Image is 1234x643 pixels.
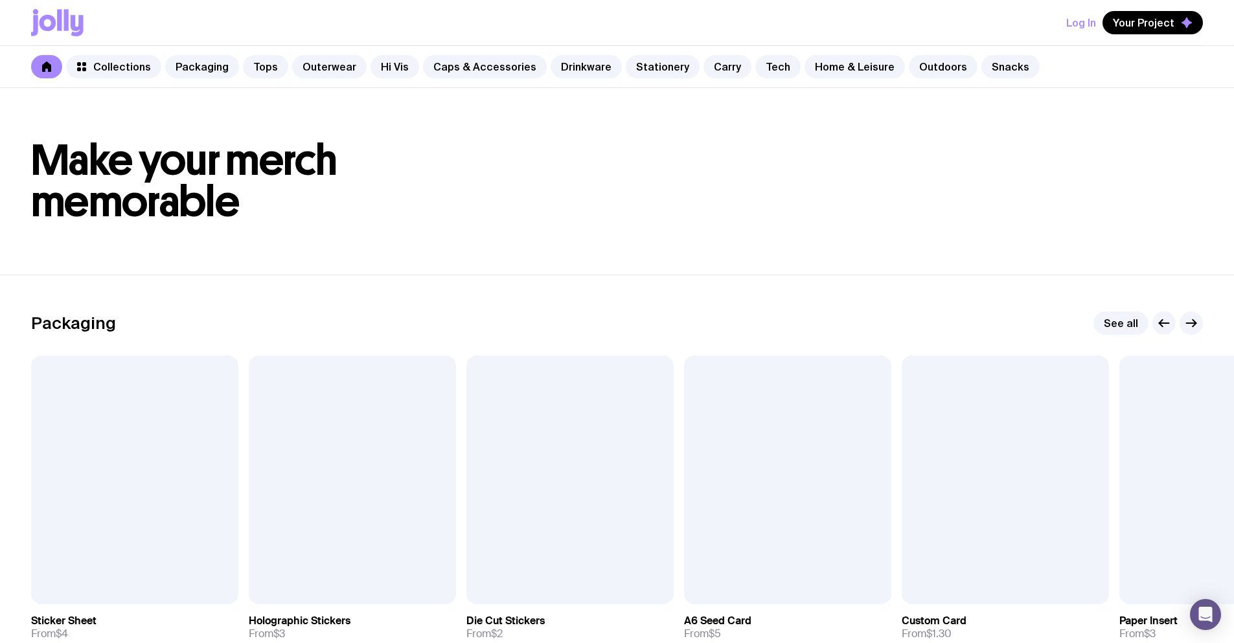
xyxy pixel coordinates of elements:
a: Home & Leisure [805,55,905,78]
a: Carry [703,55,751,78]
span: $3 [1144,627,1156,640]
span: From [249,627,285,640]
h3: Holographic Stickers [249,615,350,627]
a: Stationery [626,55,700,78]
h2: Packaging [31,313,116,333]
span: $4 [56,627,68,640]
span: $1.30 [926,627,952,640]
span: $5 [709,627,721,640]
div: Open Intercom Messenger [1190,599,1221,630]
a: Snacks [981,55,1040,78]
a: Packaging [165,55,239,78]
a: See all [1093,311,1148,335]
h3: A6 Seed Card [684,615,751,627]
a: Tops [243,55,288,78]
a: Outerwear [292,55,367,78]
a: Hi Vis [371,55,419,78]
a: Drinkware [551,55,622,78]
span: $2 [491,627,503,640]
h3: Die Cut Stickers [466,615,545,627]
button: Log In [1066,11,1096,34]
span: Collections [93,60,151,73]
a: Caps & Accessories [423,55,547,78]
h3: Sticker Sheet [31,615,97,627]
h3: Paper Insert [1119,615,1178,627]
span: From [1119,627,1156,640]
a: Outdoors [909,55,977,78]
span: From [684,627,721,640]
span: Your Project [1113,16,1174,29]
span: From [902,627,952,640]
span: From [466,627,503,640]
span: $3 [273,627,285,640]
span: From [31,627,68,640]
span: Make your merch memorable [31,135,337,227]
a: Collections [66,55,161,78]
button: Your Project [1103,11,1203,34]
h3: Custom Card [902,615,966,627]
a: Tech [755,55,801,78]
